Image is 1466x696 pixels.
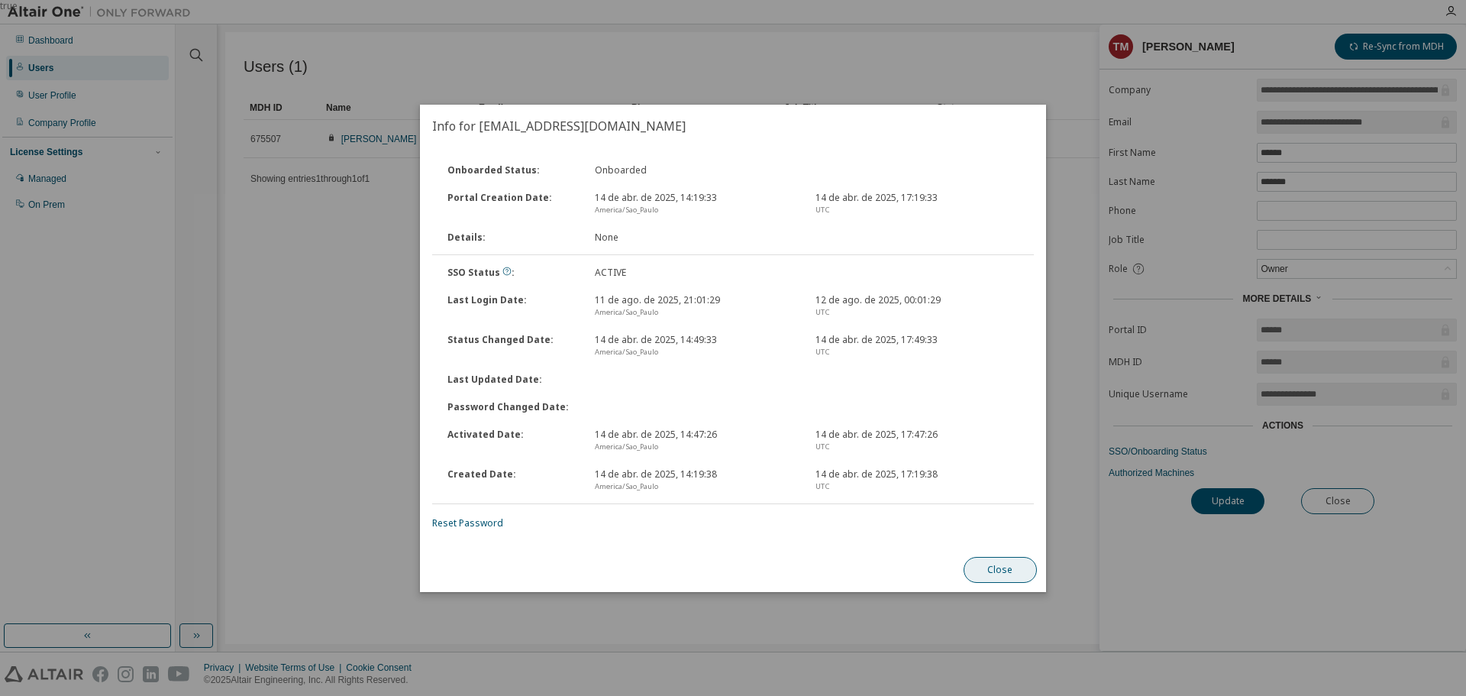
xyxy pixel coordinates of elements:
[806,294,1027,319] div: 12 de ago. de 2025, 00:01:29
[595,481,797,493] div: America/Sao_Paulo
[595,441,797,453] div: America/Sao_Paulo
[815,306,1018,319] div: UTC
[806,468,1027,493] div: 14 de abr. de 2025, 17:19:38
[438,401,586,413] div: Password Changed Date :
[438,468,586,493] div: Created Date :
[438,294,586,319] div: Last Login Date :
[595,346,797,358] div: America/Sao_Paulo
[586,468,806,493] div: 14 de abr. de 2025, 14:19:38
[438,231,586,244] div: Details :
[815,481,1018,493] div: UTC
[432,516,503,529] a: Reset Password
[438,192,586,216] div: Portal Creation Date :
[586,267,806,279] div: ACTIVE
[586,164,806,176] div: Onboarded
[586,294,806,319] div: 11 de ago. de 2025, 21:01:29
[586,429,806,453] div: 14 de abr. de 2025, 14:47:26
[806,192,1027,216] div: 14 de abr. de 2025, 17:19:33
[438,334,586,358] div: Status Changed Date :
[595,204,797,216] div: America/Sao_Paulo
[815,441,1018,453] div: UTC
[438,267,586,279] div: SSO Status :
[815,204,1018,216] div: UTC
[586,192,806,216] div: 14 de abr. de 2025, 14:19:33
[438,164,586,176] div: Onboarded Status :
[438,429,586,453] div: Activated Date :
[815,346,1018,358] div: UTC
[438,374,586,386] div: Last Updated Date :
[586,231,806,244] div: None
[586,334,806,358] div: 14 de abr. de 2025, 14:49:33
[806,334,1027,358] div: 14 de abr. de 2025, 17:49:33
[420,105,1046,147] h2: Info for [EMAIL_ADDRESS][DOMAIN_NAME]
[806,429,1027,453] div: 14 de abr. de 2025, 17:47:26
[964,557,1037,583] button: Close
[595,306,797,319] div: America/Sao_Paulo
